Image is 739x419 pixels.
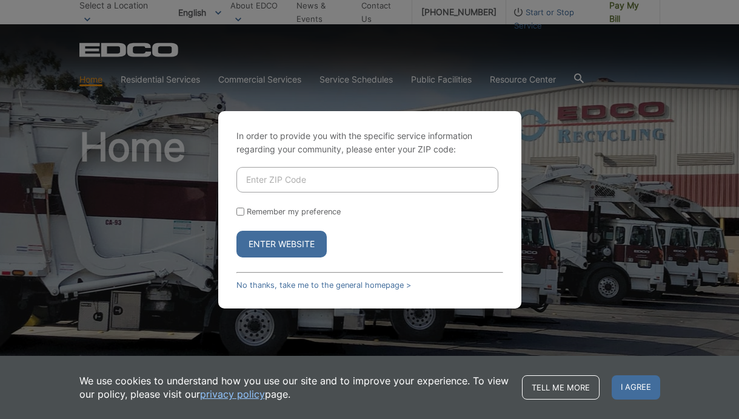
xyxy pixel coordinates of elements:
[79,374,510,401] p: We use cookies to understand how you use our site and to improve your experience. To view our pol...
[247,207,341,216] label: Remember my preference
[522,375,600,400] a: Tell me more
[200,387,265,401] a: privacy policy
[236,167,498,192] input: Enter ZIP Code
[612,375,660,400] span: I agree
[236,231,327,257] button: Enter Website
[236,129,503,156] p: In order to provide you with the specific service information regarding your community, please en...
[236,281,411,290] a: No thanks, take me to the general homepage >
